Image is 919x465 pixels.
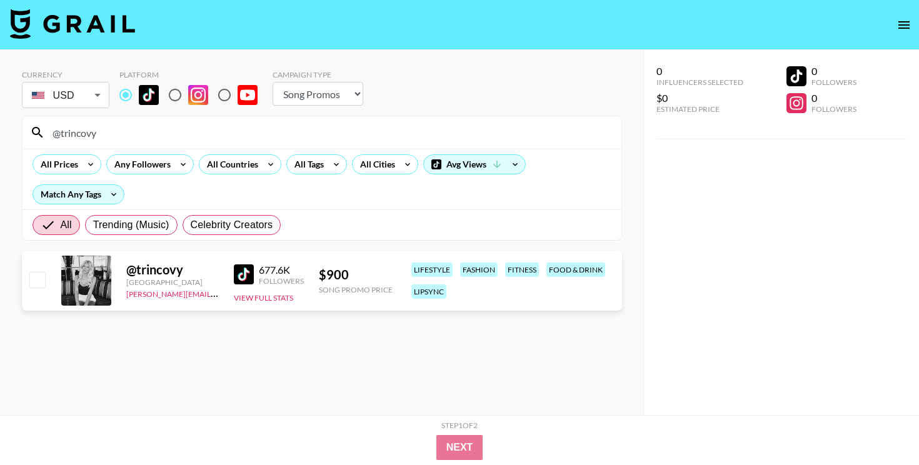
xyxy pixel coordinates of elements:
button: open drawer [891,12,916,37]
div: Campaign Type [273,70,363,79]
div: Followers [259,276,304,286]
button: View Full Stats [234,293,293,302]
div: Currency [22,70,109,79]
a: [PERSON_NAME][EMAIL_ADDRESS][DOMAIN_NAME] [126,287,311,299]
div: lipsync [411,284,446,299]
div: Influencers Selected [656,77,743,87]
span: All [61,217,72,232]
div: $0 [656,92,743,104]
img: Grail Talent [10,9,135,39]
div: $ 900 [319,267,393,282]
div: All Countries [199,155,261,174]
div: fashion [460,262,498,277]
img: TikTok [139,85,159,105]
div: Estimated Price [656,104,743,114]
div: All Prices [33,155,81,174]
div: 677.6K [259,264,304,276]
div: Step 1 of 2 [441,421,478,430]
input: Search by User Name [45,122,614,142]
div: 0 [811,92,856,104]
div: fitness [505,262,539,277]
span: Trending (Music) [93,217,169,232]
div: lifestyle [411,262,453,277]
div: Song Promo Price [319,285,393,294]
div: Match Any Tags [33,185,124,204]
button: Next [436,435,483,460]
span: Celebrity Creators [191,217,273,232]
div: food & drink [546,262,605,277]
div: All Tags [287,155,326,174]
div: USD [24,84,107,106]
div: Platform [119,70,268,79]
div: Followers [811,104,856,114]
img: TikTok [234,264,254,284]
img: YouTube [238,85,258,105]
div: Followers [811,77,856,87]
img: Instagram [188,85,208,105]
div: Avg Views [424,155,525,174]
div: @ trincovy [126,262,219,277]
div: 0 [811,65,856,77]
div: Any Followers [107,155,173,174]
div: 0 [656,65,743,77]
div: [GEOGRAPHIC_DATA] [126,277,219,287]
div: All Cities [353,155,398,174]
iframe: Drift Widget Chat Controller [856,402,904,450]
